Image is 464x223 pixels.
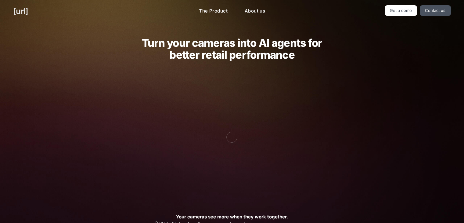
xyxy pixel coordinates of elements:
a: [URL] [13,5,28,17]
a: About us [240,5,270,17]
a: Get a demo [385,5,417,16]
h2: Turn your cameras into AI agents for better retail performance [132,37,332,61]
a: Contact us [420,5,451,16]
a: The Product [194,5,232,17]
strong: Your cameras see more when they work together. [176,214,288,220]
